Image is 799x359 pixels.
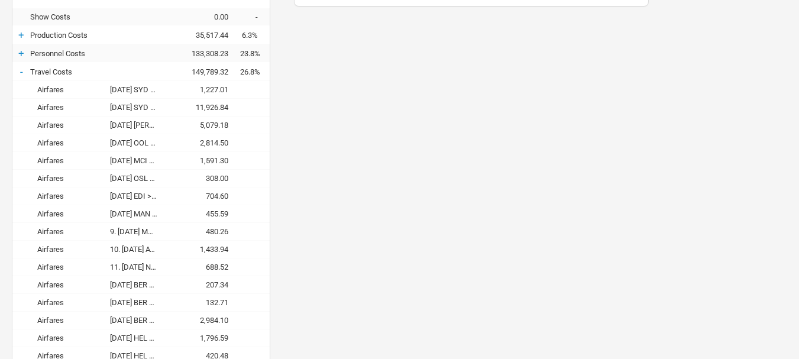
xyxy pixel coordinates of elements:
div: 1,227.01 [169,85,240,94]
div: 480.26 [169,227,240,236]
div: Airfares [30,298,110,307]
div: 688.52 [169,263,240,271]
div: Airfares [30,121,110,130]
div: 1,433.94 [169,245,240,254]
div: Airfares [30,209,110,218]
div: 7. MAY 31 EDI > FRA - KS [110,192,169,200]
div: 12. JUNE 24 BER > EDI - KS [110,280,169,289]
div: 4. MAY 30 OOL > FRA RETURN - SW [110,138,169,147]
div: 2,814.50 [169,138,240,147]
div: 35,517.44 [169,31,240,40]
div: 11. JUNE 9 NUE > MAN - GB [110,263,169,271]
div: Airfares [30,85,110,94]
div: Airfares [30,263,110,271]
div: 13. JUNE 29 BER > MAN - HF [110,298,169,307]
div: 3. MAY 30 MEL > FRA RETURN - LP & JC [110,121,169,130]
div: 1,591.30 [169,156,240,165]
div: Airfares [30,138,110,147]
div: 5. MAY 30 MCI > FRA - MM [110,156,169,165]
div: 6.3% [240,31,270,40]
div: 2. MAY 30 SYD > FRA RETURN - BAND [110,103,169,112]
div: 14. JUNE 29 BER > HEL - BAND & CREW [110,316,169,325]
div: Airfares [30,174,110,183]
div: Airfares [30,334,110,342]
div: 6. MAY 31 OSL > FRA - NS [110,174,169,183]
div: - [12,66,30,77]
div: Airfares [30,192,110,200]
div: 2,984.10 [169,316,240,325]
div: - [240,12,270,21]
div: Personnel Costs [30,49,169,58]
div: 11,926.84 [169,103,240,112]
div: 455.59 [169,209,240,218]
div: 5,079.18 [169,121,240,130]
div: 207.34 [169,280,240,289]
div: 1. MAY 13 SYD > FRA - CY [110,85,169,94]
div: Travel Costs [30,67,169,76]
div: 132.71 [169,298,240,307]
div: 1,796.59 [169,334,240,342]
div: 26.8% [240,67,270,76]
div: Airfares [30,156,110,165]
div: + [12,29,30,41]
div: 15. JUNE 30 HEL > MKE - MM [110,334,169,342]
div: + [12,47,30,59]
div: 23.8% [240,49,270,58]
div: Airfares [30,280,110,289]
div: 10. JUNE 8 ATL > HAJ - MB [110,245,169,254]
div: Airfares [30,316,110,325]
div: 0.00 [169,12,240,21]
div: 133,308.23 [169,49,240,58]
div: 308.00 [169,174,240,183]
div: 9. JUNE 1 MAN > FRA - HF [110,227,169,236]
div: Airfares [30,103,110,112]
div: Airfares [30,245,110,254]
div: 704.60 [169,192,240,200]
div: Airfares [30,227,110,236]
div: 8. MAY 31 MAN > FRA - GB [110,209,169,218]
div: Production Costs [30,31,169,40]
div: Show Costs [30,12,169,21]
div: 149,789.32 [169,67,240,76]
